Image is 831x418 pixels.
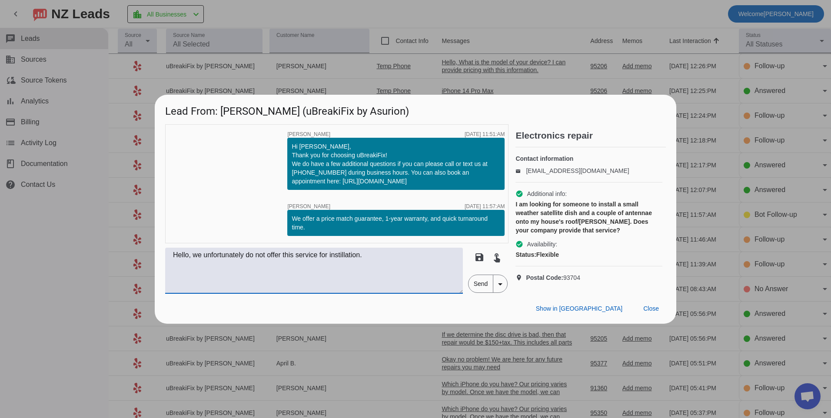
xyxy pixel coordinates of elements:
[515,274,526,281] mat-icon: location_on
[292,142,500,186] div: Hi [PERSON_NAME], Thank you for choosing uBreakiFix! We do have a few additional questions if you...
[287,204,330,209] span: [PERSON_NAME]
[465,204,505,209] div: [DATE] 11:57:AM
[515,154,662,163] h4: Contact information
[492,252,502,262] mat-icon: touch_app
[515,169,526,173] mat-icon: email
[515,250,662,259] div: Flexible
[515,251,536,258] strong: Status:
[287,132,330,137] span: [PERSON_NAME]
[515,190,523,198] mat-icon: check_circle
[515,240,523,248] mat-icon: check_circle
[465,132,505,137] div: [DATE] 11:51:AM
[527,240,557,249] span: Availability:
[495,279,505,289] mat-icon: arrow_drop_down
[474,252,485,262] mat-icon: save
[643,305,659,312] span: Close
[515,200,662,235] div: I am looking for someone to install a small weather satellite dish and a couple of antennae onto ...
[536,305,622,312] span: Show in [GEOGRAPHIC_DATA]
[526,273,580,282] span: 93704
[515,131,666,140] h2: Electronics repair
[527,189,567,198] span: Additional info:
[526,167,629,174] a: [EMAIL_ADDRESS][DOMAIN_NAME]
[529,301,629,317] button: Show in [GEOGRAPHIC_DATA]
[155,95,676,124] h1: Lead From: [PERSON_NAME] (uBreakiFix by Asurion)
[292,214,500,232] div: We offer a price match guarantee, 1-year warranty, and quick turnaround time.​
[526,274,563,281] strong: Postal Code:
[636,301,666,317] button: Close
[469,275,493,292] span: Send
